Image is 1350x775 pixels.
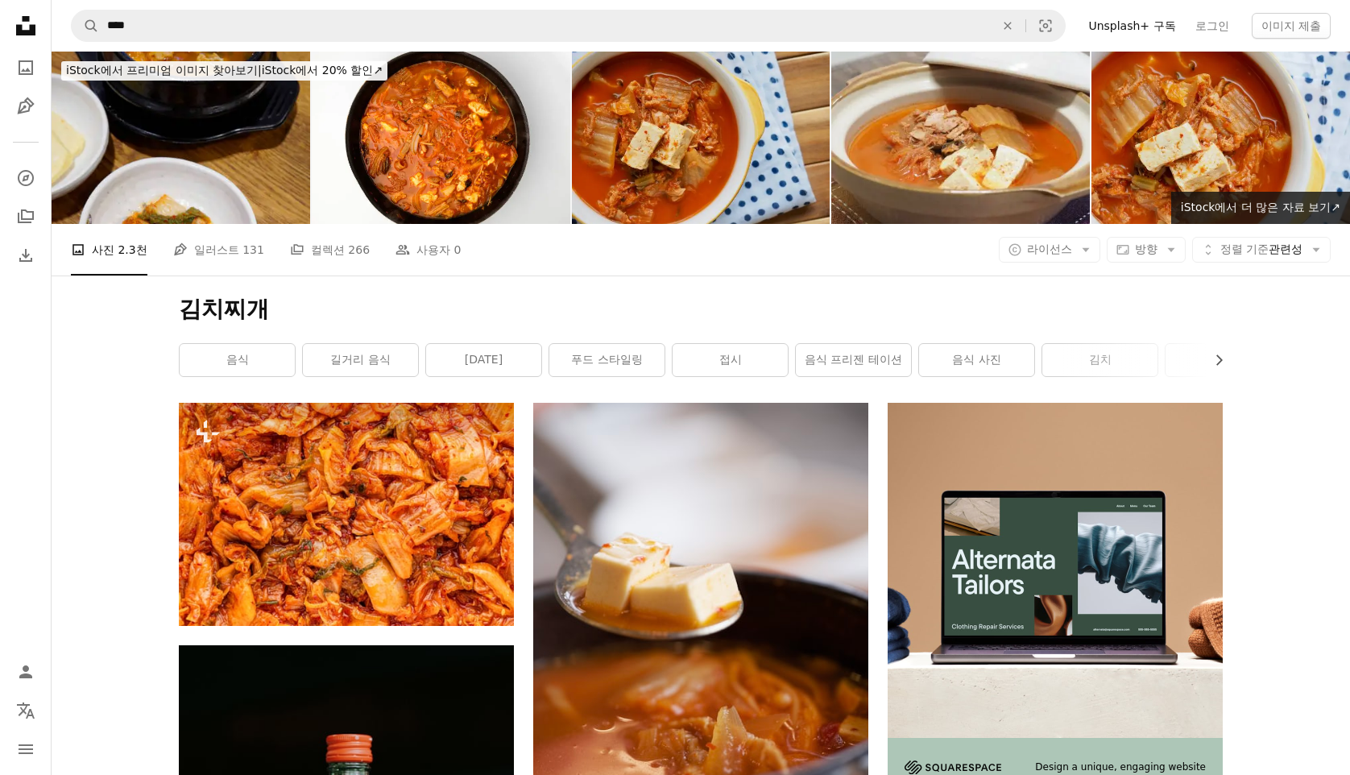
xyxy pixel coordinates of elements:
[180,344,295,376] a: 음식
[10,52,42,84] a: 사진
[1166,344,1281,376] a: 음료
[1192,237,1331,263] button: 정렬 기준관련성
[1252,13,1331,39] button: 이미지 제출
[10,733,42,765] button: 메뉴
[1026,10,1065,41] button: 시각적 검색
[673,344,788,376] a: 접시
[179,295,1223,324] h1: 김치찌개
[61,61,387,81] div: iStock에서 20% 할인 ↗
[179,403,514,626] img: 음식의 혼합물을 가까이서 볼 수 있습니다.
[990,10,1025,41] button: 삭제
[242,241,264,259] span: 131
[549,344,665,376] a: 푸드 스타일링
[290,224,370,276] a: 컬렉션 266
[1220,242,1269,255] span: 정렬 기준
[796,344,911,376] a: 음식 프리젠 테이션
[1181,201,1340,213] span: iStock에서 더 많은 자료 보기 ↗
[52,52,397,90] a: iStock에서 프리미엄 이미지 찾아보기|iStock에서 20% 할인↗
[1186,13,1239,39] a: 로그인
[71,10,1066,42] form: 사이트 전체에서 이미지 찾기
[10,90,42,122] a: 일러스트
[10,162,42,194] a: 탐색
[173,224,264,276] a: 일러스트 131
[572,52,830,224] img: 한국 음식 김치 스튜
[395,224,461,276] a: 사용자 0
[312,52,570,224] img: 김치찌개
[999,237,1100,263] button: 라이선스
[905,760,1001,774] img: file-1705255347840-230a6ab5bca9image
[66,64,262,77] span: iStock에서 프리미엄 이미지 찾아보기 |
[1042,344,1157,376] a: 김치
[10,201,42,233] a: 컬렉션
[1035,760,1206,774] span: Design a unique, engaging website
[303,344,418,376] a: 길거리 음식
[1091,52,1350,224] img: 한국 음식 김치 스튜
[888,403,1223,738] img: file-1707885205802-88dd96a21c72image
[1171,192,1350,224] a: iStock에서 더 많은 자료 보기↗
[1079,13,1185,39] a: Unsplash+ 구독
[179,507,514,521] a: 음식의 혼합물을 가까이서 볼 수 있습니다.
[426,344,541,376] a: [DATE]
[1204,344,1223,376] button: 목록을 오른쪽으로 스크롤
[831,52,1090,224] img: 한국 음식 김치 스튜
[1220,242,1302,258] span: 관련성
[10,656,42,688] a: 로그인 / 가입
[348,241,370,259] span: 266
[1027,242,1072,255] span: 라이선스
[1107,237,1186,263] button: 방향
[919,344,1034,376] a: 음식 사진
[454,241,462,259] span: 0
[10,694,42,727] button: 언어
[72,10,99,41] button: Unsplash 검색
[10,239,42,271] a: 다운로드 내역
[52,52,310,224] img: 한국식 두부국 김치찌개 반찬과 함께 따뜻한 돌솥에 담겨 나온다
[1135,242,1157,255] span: 방향
[533,646,868,661] a: 수프를 가득 채운 숟가락과 그 위에 버터 한 조각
